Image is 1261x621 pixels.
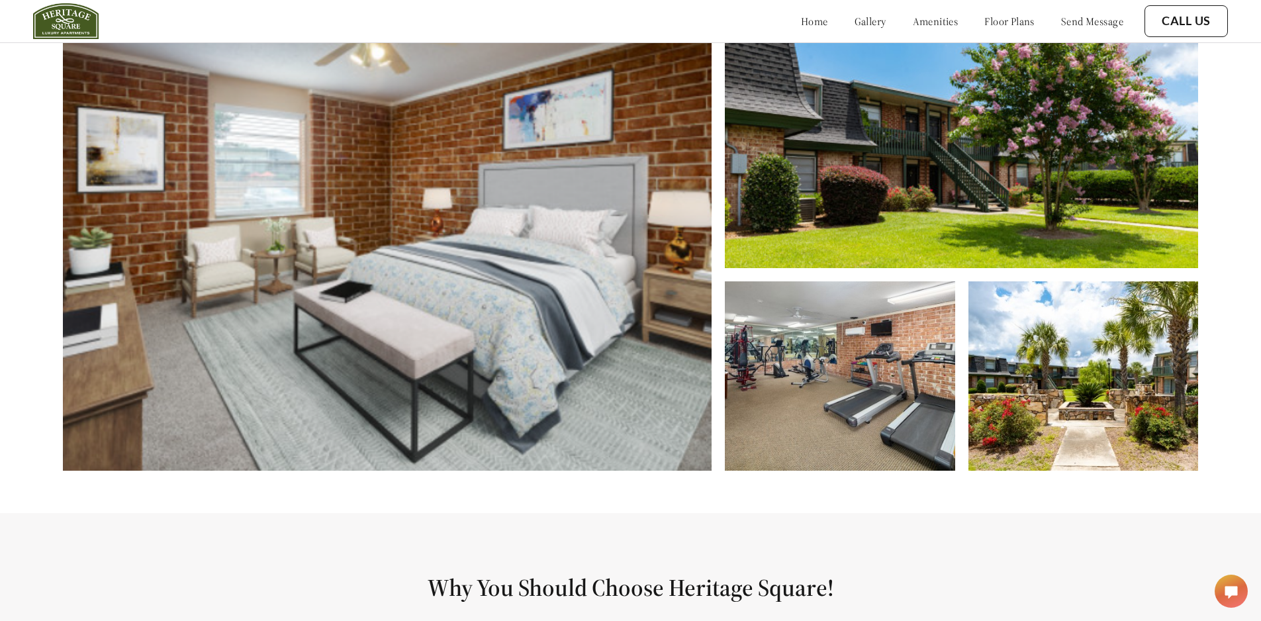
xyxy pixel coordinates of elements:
[984,15,1035,28] a: floor plans
[801,15,828,28] a: home
[63,17,712,471] img: Alt text
[725,17,1197,268] img: Alt text
[1162,14,1211,28] a: Call Us
[1144,5,1228,37] button: Call Us
[855,15,886,28] a: gallery
[32,573,1229,602] h1: Why You Should Choose Heritage Square!
[725,281,955,471] img: Alt text
[968,281,1198,471] img: Alt text
[913,15,958,28] a: amenities
[1061,15,1123,28] a: send message
[33,3,99,39] img: heritage_square_logo.jpg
